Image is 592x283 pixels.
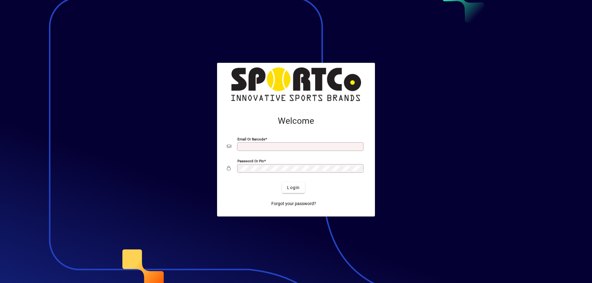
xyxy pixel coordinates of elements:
[227,116,365,126] h2: Welcome
[287,184,300,191] span: Login
[237,137,265,141] mat-label: Email or Barcode
[237,159,264,163] mat-label: Password or Pin
[282,182,305,193] button: Login
[271,200,316,207] span: Forgot your password?
[269,198,319,209] a: Forgot your password?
